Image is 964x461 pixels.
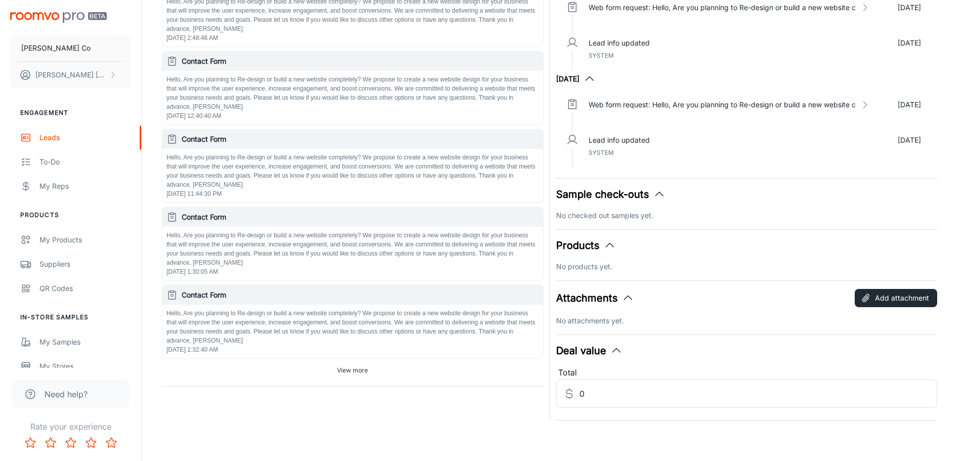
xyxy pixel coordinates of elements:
p: [PERSON_NAME] [PERSON_NAME] [35,69,107,80]
div: My Products [39,234,131,245]
p: Hello, Are you planning to Re-design or build a new website completely? We propose to create a ne... [166,231,539,267]
p: [DATE] [898,99,921,110]
span: System [589,149,614,156]
button: Contact FormHello, Are you planning to Re-design or build a new website completely? We propose to... [162,130,543,202]
p: [DATE] [898,2,921,13]
button: Contact FormHello, Are you planning to Re-design or build a new website completely? We propose to... [162,52,543,124]
span: [DATE] 2:48:46 AM [166,34,218,41]
button: Add attachment [855,289,937,307]
button: [DATE] [556,73,596,85]
input: Estimated deal value [579,380,938,408]
div: Total [556,366,938,380]
h6: Contact Form [182,134,539,145]
div: QR Codes [39,283,131,294]
p: [DATE] [898,135,921,146]
span: [DATE] 1:30:05 AM [166,268,218,275]
p: No attachments yet. [556,315,938,326]
p: No products yet. [556,261,938,272]
button: [PERSON_NAME] Co [10,35,131,61]
div: Leads [39,132,131,143]
h6: Contact Form [182,56,539,67]
div: My Samples [39,337,131,348]
p: Hello, Are you planning to Re-design or build a new website completely? We propose to create a ne... [166,75,539,111]
span: [DATE] 1:32:40 AM [166,346,218,353]
button: Rate 3 star [61,433,81,453]
p: [PERSON_NAME] Co [21,43,91,54]
span: [DATE] 12:40:40 AM [166,112,222,119]
p: Lead info updated [589,37,650,49]
div: To-do [39,156,131,167]
div: Suppliers [39,259,131,270]
h6: Contact Form [182,212,539,223]
button: Rate 4 star [81,433,101,453]
p: Hello, Are you planning to Re-design or build a new website completely? We propose to create a ne... [166,309,539,345]
button: Sample check-outs [556,187,665,202]
button: Products [556,238,616,253]
span: [DATE] 11:44:30 PM [166,190,222,197]
button: [PERSON_NAME] [PERSON_NAME] [10,62,131,88]
div: My Stores [39,361,131,372]
span: System [589,52,614,59]
p: Lead info updated [589,135,650,146]
img: Roomvo PRO Beta [10,12,107,23]
div: My Reps [39,181,131,192]
span: Need help? [45,388,88,400]
p: Hello, Are you planning to Re-design or build a new website completely? We propose to create a ne... [166,153,539,189]
button: Deal value [556,343,622,358]
button: Contact FormHello, Are you planning to Re-design or build a new website completely? We propose to... [162,285,543,358]
button: Rate 2 star [40,433,61,453]
button: Rate 5 star [101,433,121,453]
p: Web form request: Hello, Are you planning to Re-design or build a new website c [589,99,856,110]
h6: Contact Form [182,289,539,301]
button: Contact FormHello, Are you planning to Re-design or build a new website completely? We propose to... [162,207,543,280]
button: View more [333,363,372,378]
button: Attachments [556,290,634,306]
p: No checked out samples yet. [556,210,938,221]
p: Web form request: Hello, Are you planning to Re-design or build a new website c [589,2,856,13]
p: [DATE] [898,37,921,49]
button: Rate 1 star [20,433,40,453]
span: View more [337,366,368,375]
p: Rate your experience [8,421,133,433]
